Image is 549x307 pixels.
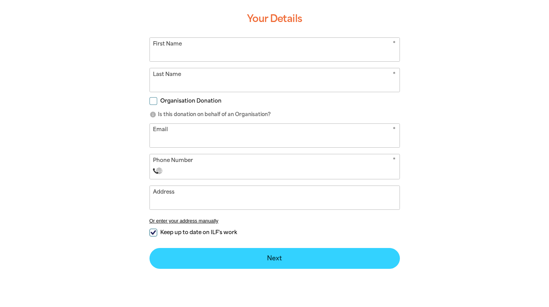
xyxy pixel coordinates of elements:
span: Organisation Donation [160,97,222,105]
button: Next [149,248,400,269]
h3: Your Details [149,7,400,31]
p: Is this donation on behalf of an Organisation? [149,111,400,118]
input: Keep up to date on ILF's work [149,229,157,236]
button: Or enter your address manually [149,218,400,224]
i: Required [393,156,396,166]
i: info [149,111,156,118]
span: Keep up to date on ILF's work [160,229,237,236]
input: Organisation Donation [149,97,157,105]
